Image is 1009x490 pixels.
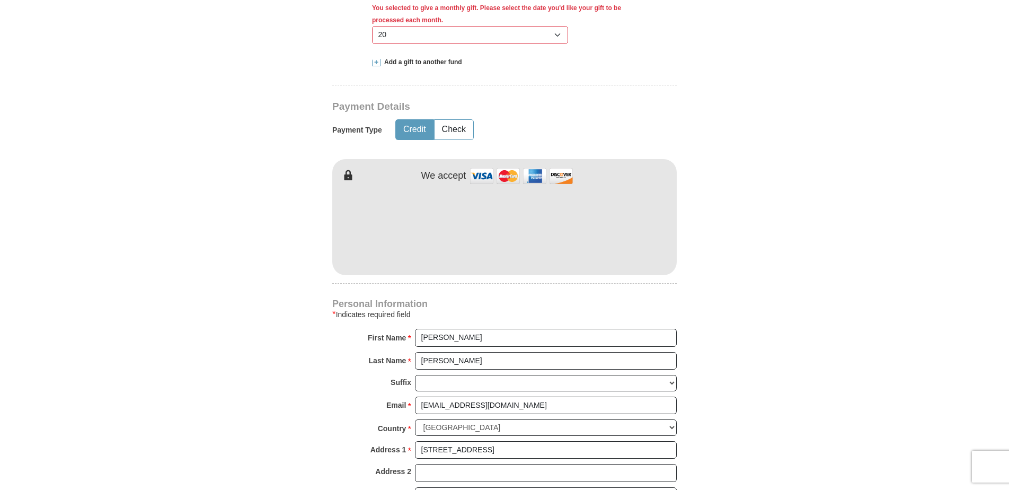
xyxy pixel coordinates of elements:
[378,421,406,436] strong: Country
[391,375,411,390] strong: Suffix
[421,170,466,182] h4: We accept
[396,120,433,139] button: Credit
[372,4,621,24] span: You selected to give a monthly gift. Please select the date you'd like your gift to be processed ...
[332,126,382,135] h5: Payment Type
[332,101,603,113] h3: Payment Details
[386,398,406,413] strong: Email
[368,330,406,345] strong: First Name
[435,120,473,139] button: Check
[369,353,406,368] strong: Last Name
[468,164,574,187] img: credit cards accepted
[370,442,406,457] strong: Address 1
[332,300,677,308] h4: Personal Information
[332,308,677,321] div: Indicates required field
[380,58,462,67] span: Add a gift to another fund
[375,464,411,479] strong: Address 2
